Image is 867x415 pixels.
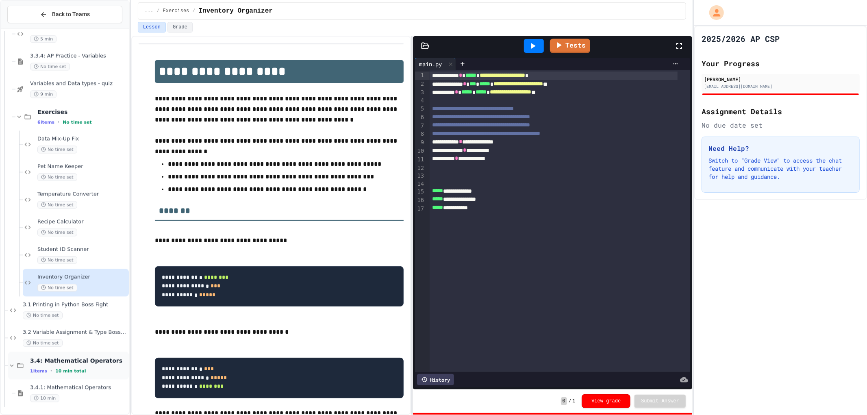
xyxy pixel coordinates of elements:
[415,172,425,180] div: 13
[641,398,679,404] span: Submit Answer
[37,146,77,153] span: No time set
[415,180,425,188] div: 14
[7,6,122,23] button: Back to Teams
[550,39,590,53] a: Tests
[23,311,63,319] span: No time set
[37,135,127,142] span: Data Mix-Up Fix
[415,89,425,97] div: 3
[415,156,425,164] div: 11
[415,97,425,105] div: 4
[30,368,47,374] span: 1 items
[63,120,92,125] span: No time set
[582,394,630,408] button: View grade
[199,6,273,16] span: Inventory Organizer
[23,329,127,336] span: 3.2 Variable Assignment & Type Boss Fight
[415,122,425,130] div: 7
[37,201,77,209] span: No time set
[58,119,59,125] span: •
[192,8,195,14] span: /
[30,90,56,98] span: 9 min
[415,72,425,80] div: 1
[30,357,127,364] span: 3.4: Mathematical Operators
[145,8,154,14] span: ...
[138,22,166,33] button: Lesson
[708,143,853,153] h3: Need Help?
[50,367,52,374] span: •
[417,374,454,385] div: History
[634,395,686,408] button: Submit Answer
[702,58,860,69] h2: Your Progress
[23,301,127,308] span: 3.1 Printing in Python Boss Fight
[415,196,425,205] div: 16
[708,156,853,181] p: Switch to "Grade View" to access the chat feature and communicate with your teacher for help and ...
[415,139,425,147] div: 9
[702,33,780,44] h1: 2025/2026 AP CSP
[415,80,425,89] div: 2
[702,106,860,117] h2: Assignment Details
[37,228,77,236] span: No time set
[701,3,726,22] div: My Account
[569,398,571,404] span: /
[37,284,77,291] span: No time set
[415,205,425,213] div: 17
[415,147,425,156] div: 10
[415,105,425,113] div: 5
[30,35,56,43] span: 5 min
[55,368,86,374] span: 10 min total
[37,163,127,170] span: Pet Name Keeper
[702,120,860,130] div: No due date set
[415,188,425,196] div: 15
[30,384,127,391] span: 3.4.1: Mathematical Operators
[37,191,127,198] span: Temperature Converter
[52,10,90,19] span: Back to Teams
[37,173,77,181] span: No time set
[167,22,193,33] button: Grade
[704,76,857,83] div: [PERSON_NAME]
[572,398,575,404] span: 1
[37,218,127,225] span: Recipe Calculator
[156,8,159,14] span: /
[415,130,425,139] div: 8
[30,80,127,87] span: Variables and Data types - quiz
[37,246,127,253] span: Student ID Scanner
[415,113,425,122] div: 6
[30,52,127,59] span: 3.3.4: AP Practice - Variables
[30,63,70,70] span: No time set
[23,339,63,347] span: No time set
[704,83,857,89] div: [EMAIL_ADDRESS][DOMAIN_NAME]
[415,164,425,172] div: 12
[415,60,446,68] div: main.py
[37,120,54,125] span: 6 items
[30,394,59,402] span: 10 min
[37,256,77,264] span: No time set
[561,397,567,405] span: 0
[163,8,189,14] span: Exercises
[37,274,127,280] span: Inventory Organizer
[37,108,127,115] span: Exercises
[415,58,456,70] div: main.py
